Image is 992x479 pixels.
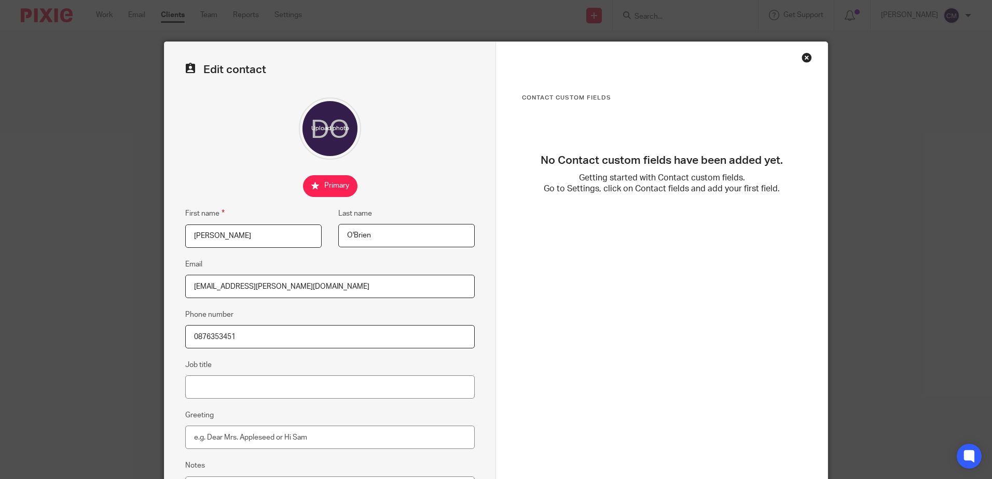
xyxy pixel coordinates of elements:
h3: Contact Custom fields [522,94,802,102]
label: Phone number [185,309,233,320]
p: Getting started with Contact custom fields. Go to Settings, click on Contact fields and add your ... [522,173,802,195]
h2: Edit contact [185,63,475,77]
label: Job title [185,360,212,370]
label: Greeting [185,410,214,420]
label: Notes [185,460,205,471]
div: Close this dialog window [802,52,812,63]
label: First name [185,207,225,219]
h3: No Contact custom fields have been added yet. [522,154,802,167]
label: Email [185,259,202,270]
label: Last name [338,208,372,219]
input: e.g. Dear Mrs. Appleseed or Hi Sam [185,426,475,449]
